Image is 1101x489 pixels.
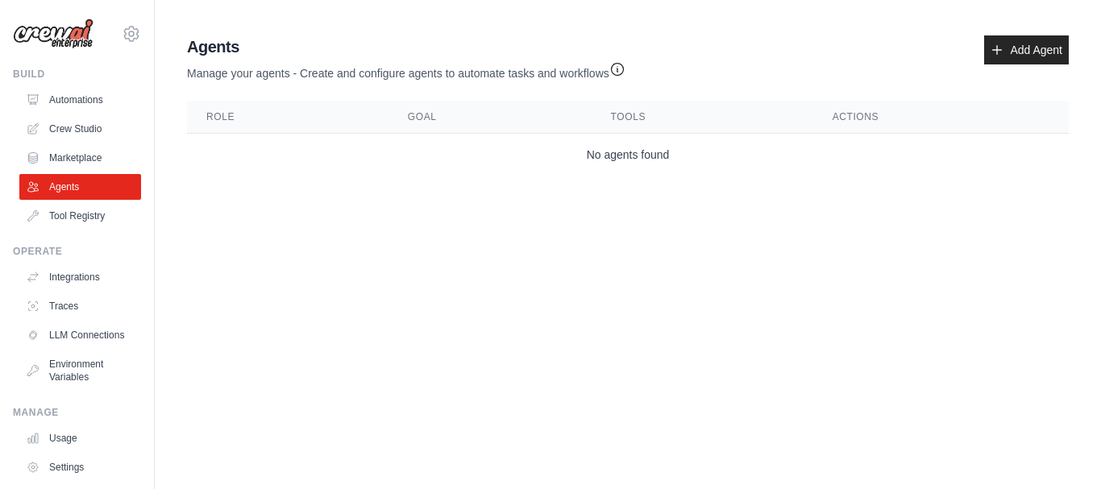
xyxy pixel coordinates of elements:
[19,351,141,390] a: Environment Variables
[19,293,141,319] a: Traces
[13,68,141,81] div: Build
[388,101,592,134] th: Goal
[19,87,141,113] a: Automations
[19,454,141,480] a: Settings
[19,203,141,229] a: Tool Registry
[13,19,93,49] img: Logo
[19,264,141,290] a: Integrations
[19,174,141,200] a: Agents
[187,134,1069,176] td: No agents found
[813,101,1069,134] th: Actions
[19,425,141,451] a: Usage
[187,35,625,58] h2: Agents
[19,322,141,348] a: LLM Connections
[592,101,813,134] th: Tools
[13,406,141,419] div: Manage
[187,101,388,134] th: Role
[984,35,1069,64] a: Add Agent
[13,245,141,258] div: Operate
[19,145,141,171] a: Marketplace
[19,116,141,142] a: Crew Studio
[187,58,625,81] p: Manage your agents - Create and configure agents to automate tasks and workflows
